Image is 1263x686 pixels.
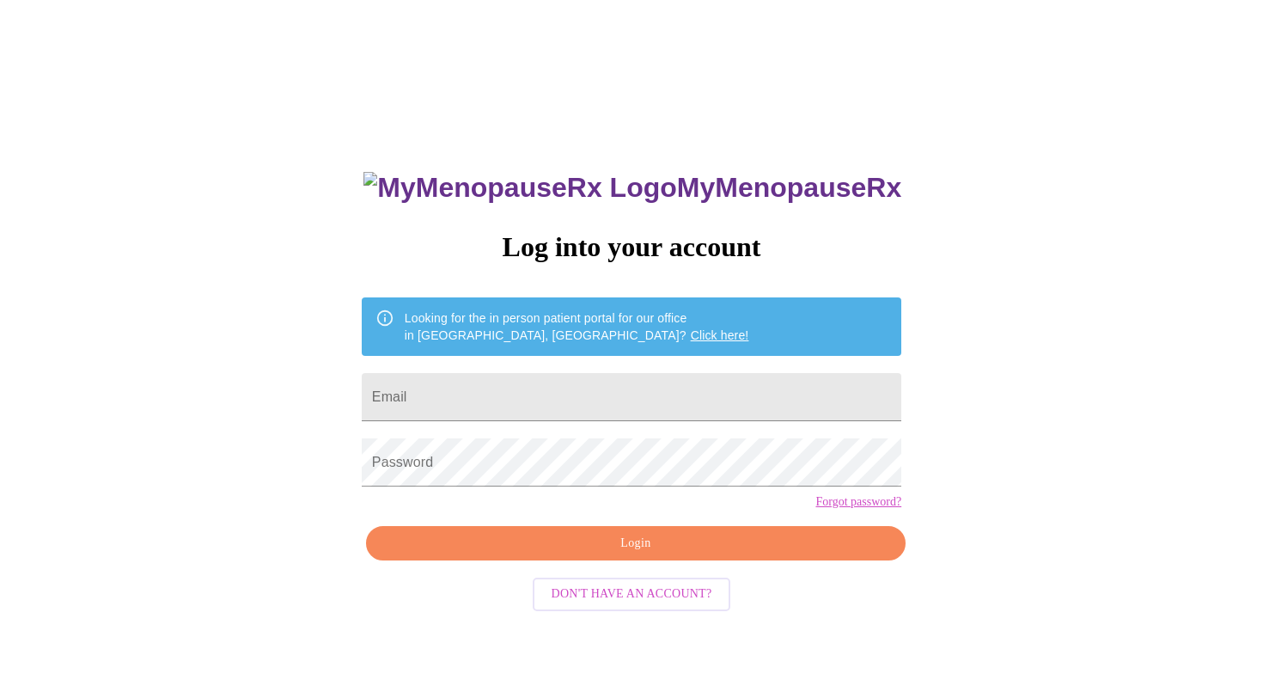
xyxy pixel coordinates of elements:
img: MyMenopauseRx Logo [363,172,676,204]
a: Don't have an account? [528,585,735,600]
div: Looking for the in person patient portal for our office in [GEOGRAPHIC_DATA], [GEOGRAPHIC_DATA]? [405,303,749,351]
h3: MyMenopauseRx [363,172,901,204]
span: Don't have an account? [552,584,712,605]
span: Login [386,533,886,554]
button: Login [366,526,906,561]
h3: Log into your account [362,231,901,263]
button: Don't have an account? [533,578,731,611]
a: Click here! [691,328,749,342]
a: Forgot password? [815,495,901,509]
